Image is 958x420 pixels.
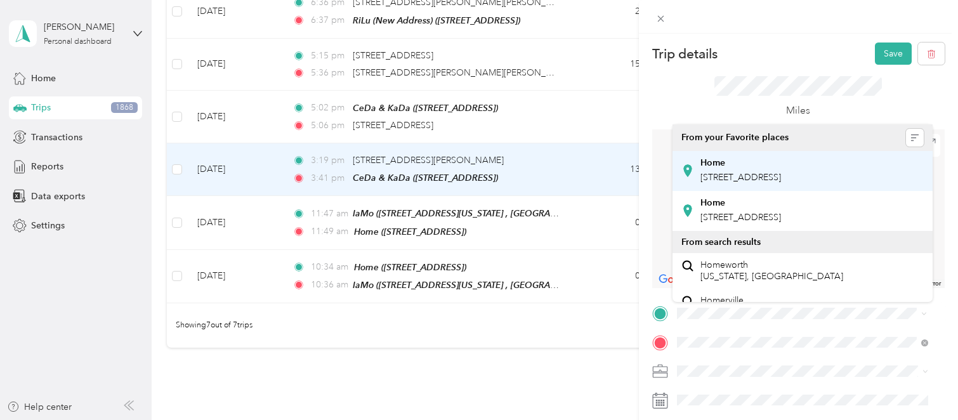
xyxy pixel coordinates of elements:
[700,157,725,169] strong: Home
[681,132,789,143] span: From your Favorite places
[700,295,843,317] span: Homerville [US_STATE], [GEOGRAPHIC_DATA]
[700,172,781,183] span: [STREET_ADDRESS]
[681,237,761,247] span: From search results
[652,45,718,63] p: Trip details
[700,259,843,282] span: Homeworth [US_STATE], [GEOGRAPHIC_DATA]
[700,197,725,209] strong: Home
[655,272,697,288] a: Open this area in Google Maps (opens a new window)
[700,212,781,223] span: [STREET_ADDRESS]
[786,103,810,119] p: Miles
[655,272,697,288] img: Google
[887,349,958,420] iframe: Everlance-gr Chat Button Frame
[875,43,912,65] button: Save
